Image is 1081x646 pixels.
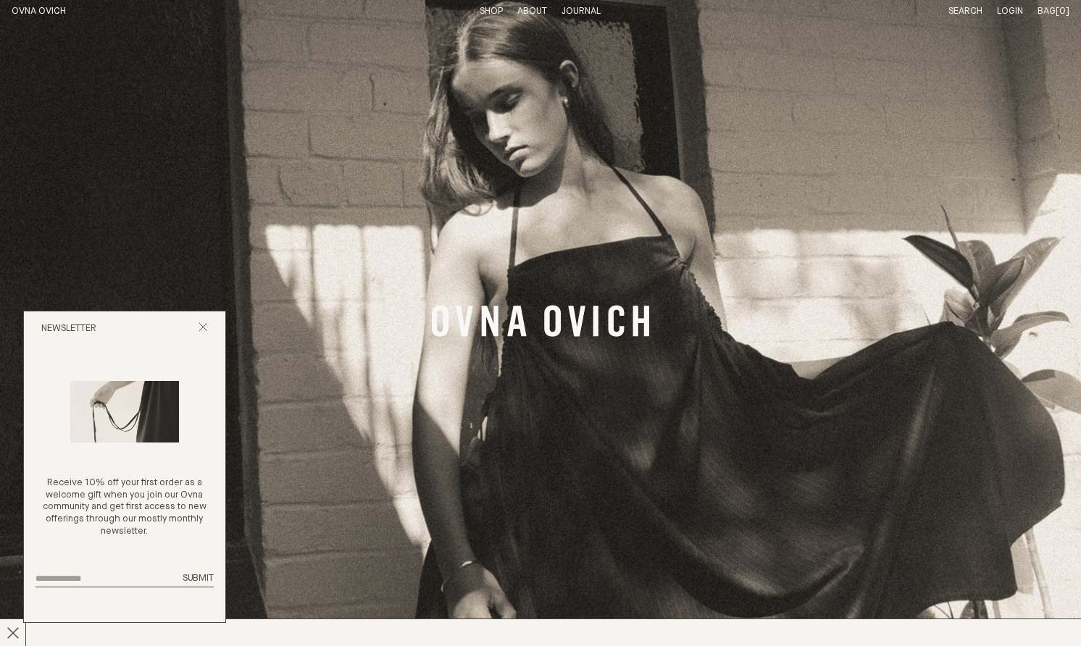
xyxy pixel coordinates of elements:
p: Receive 10% off your first order as a welcome gift when you join our Ovna community and get first... [36,477,214,538]
span: [0] [1056,7,1069,16]
summary: About [517,6,547,18]
a: Shop [480,7,503,16]
a: Journal [562,7,601,16]
a: Banner Link [432,305,649,341]
button: Close popup [199,322,208,336]
a: Search [948,7,982,16]
h2: Newsletter [41,323,96,335]
span: Submit [183,574,214,583]
a: Login [997,7,1023,16]
button: Submit [183,573,214,585]
a: Home [12,7,66,16]
span: Bag [1038,7,1056,16]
